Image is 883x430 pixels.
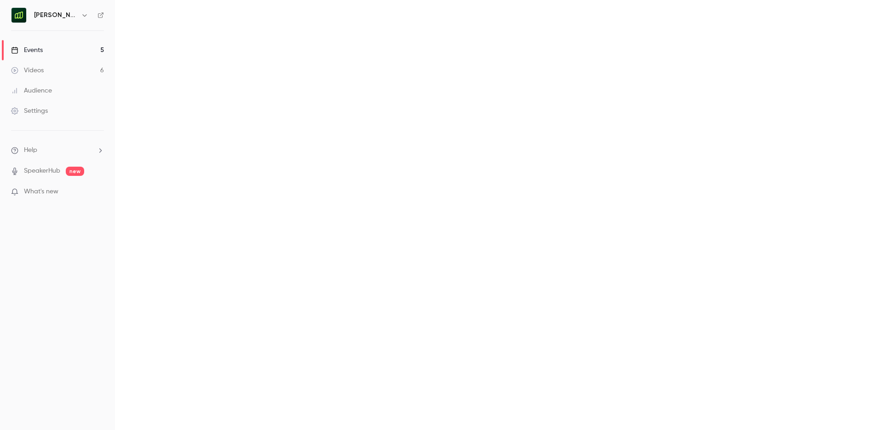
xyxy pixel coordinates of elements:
span: new [66,167,84,176]
div: Videos [11,66,44,75]
span: Help [24,145,37,155]
div: Events [11,46,43,55]
span: What's new [24,187,58,197]
li: help-dropdown-opener [11,145,104,155]
a: SpeakerHub [24,166,60,176]
h6: [PERSON_NAME] UK [34,11,77,20]
div: Audience [11,86,52,95]
img: Moss UK [11,8,26,23]
div: Settings [11,106,48,116]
